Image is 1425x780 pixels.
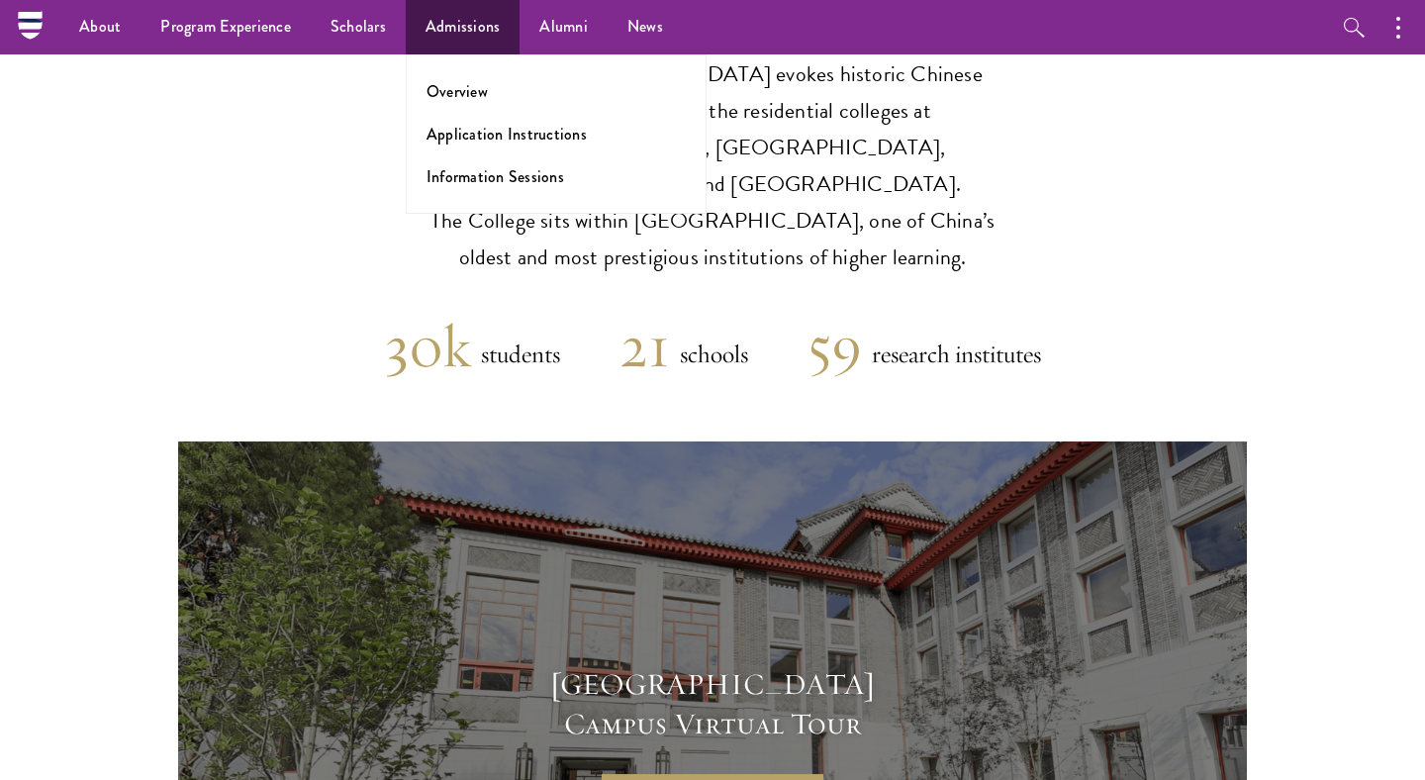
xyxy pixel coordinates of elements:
h2: 30k [385,311,471,382]
h2: 21 [619,311,670,382]
p: Designed by [PERSON_NAME] A.M. [PERSON_NAME] Architects, [GEOGRAPHIC_DATA] evokes historic Chines... [406,20,1019,276]
h5: research institutes [862,335,1041,374]
h5: schools [670,335,748,374]
a: Application Instructions [427,123,587,146]
h4: [GEOGRAPHIC_DATA] Campus Virtual Tour [515,665,910,744]
a: Information Sessions [427,165,564,188]
h2: 59 [807,311,862,382]
a: Overview [427,80,488,103]
h5: students [471,335,560,374]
